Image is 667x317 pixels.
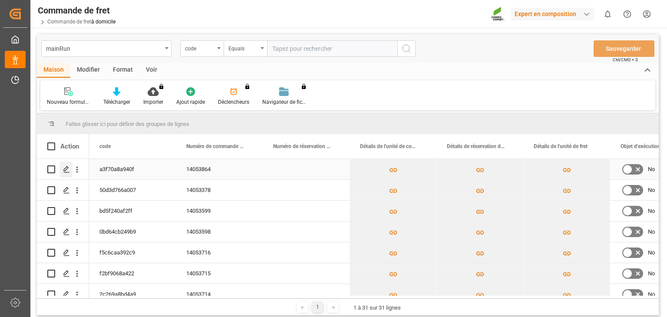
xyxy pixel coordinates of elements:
span: No [648,284,655,304]
div: Appuyez sur ESPACE pour sélectionner cette ligne. [37,159,89,180]
font: Action [60,142,79,150]
font: bd5f240af2ff [99,208,132,214]
span: No [648,159,655,179]
span: No [648,264,655,284]
font: Numéro de réservation de fret [273,143,341,149]
button: Sauvegarder [594,40,654,57]
font: Détails de réservation de fret [447,143,512,149]
font: a3f70a8a940f [99,166,134,172]
div: code [185,43,215,53]
font: Commande de fret [38,5,110,16]
span: No [648,180,655,200]
span: No [648,222,655,242]
div: Appuyez sur ESPACE pour sélectionner cette ligne. [37,201,89,221]
font: f5c6caa392c9 [99,249,135,256]
div: Appuyez sur ESPACE pour sélectionner cette ligne. [37,180,89,201]
font: Télécharger [103,99,130,105]
a: à domicile [91,19,116,25]
input: Tapez pour rechercher [267,40,397,57]
font: Modifier [77,66,100,73]
div: Appuyez sur ESPACE pour sélectionner cette ligne. [37,284,89,305]
font: Voir [146,66,157,73]
font: Expert en composition [515,10,576,17]
font: 14053715 [186,270,211,277]
font: 50d3d766a007 [99,187,136,193]
button: Centre d'aide [617,4,637,24]
button: ouvrir le menu [224,40,267,57]
div: Appuyez sur ESPACE pour sélectionner cette ligne. [37,263,89,284]
font: Maison [43,66,64,73]
font: Nouveau formulaire [47,99,94,105]
button: Expert en composition [511,6,598,22]
font: 1 [316,304,319,310]
div: Equals [228,43,258,53]
span: No [648,243,655,263]
button: ouvrir le menu [41,40,172,57]
font: code [99,143,111,149]
font: 14053716 [186,249,211,256]
font: mainRun [46,45,70,52]
font: 2c269a8bd4a9 [99,291,136,297]
button: ouvrir le menu [180,40,224,57]
font: 14053378 [186,187,211,193]
font: Sauvegarder [606,45,641,52]
font: 0bd64cb249b9 [99,228,136,235]
font: Ajout rapide [176,99,205,105]
font: Détails de l'unité de fret [534,143,588,149]
font: 14053864 [186,166,211,172]
font: 14053598 [186,228,211,235]
button: afficher 0 nouvelles notifications [598,4,617,24]
button: bouton de recherche [397,40,416,57]
img: Screenshot%202023-09-29%20at%2010.02.21.png_1712312052.png [491,7,505,22]
font: Ctrl/CMD + S [613,57,638,62]
font: Détails de l'unité de conteneur [360,143,429,149]
font: Numéro de commande de fret [186,143,254,149]
span: No [648,201,655,221]
font: f2bf9068a422 [99,270,134,277]
font: 1 à 31 sur 31 lignes [353,304,401,311]
font: 14053599 [186,208,211,214]
font: 14053714 [186,291,211,297]
div: Appuyez sur ESPACE pour sélectionner cette ligne. [37,221,89,242]
div: Appuyez sur ESPACE pour sélectionner cette ligne. [37,242,89,263]
font: Format [113,66,133,73]
font: Faites glisser ici pour définir des groupes de lignes [66,121,189,127]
